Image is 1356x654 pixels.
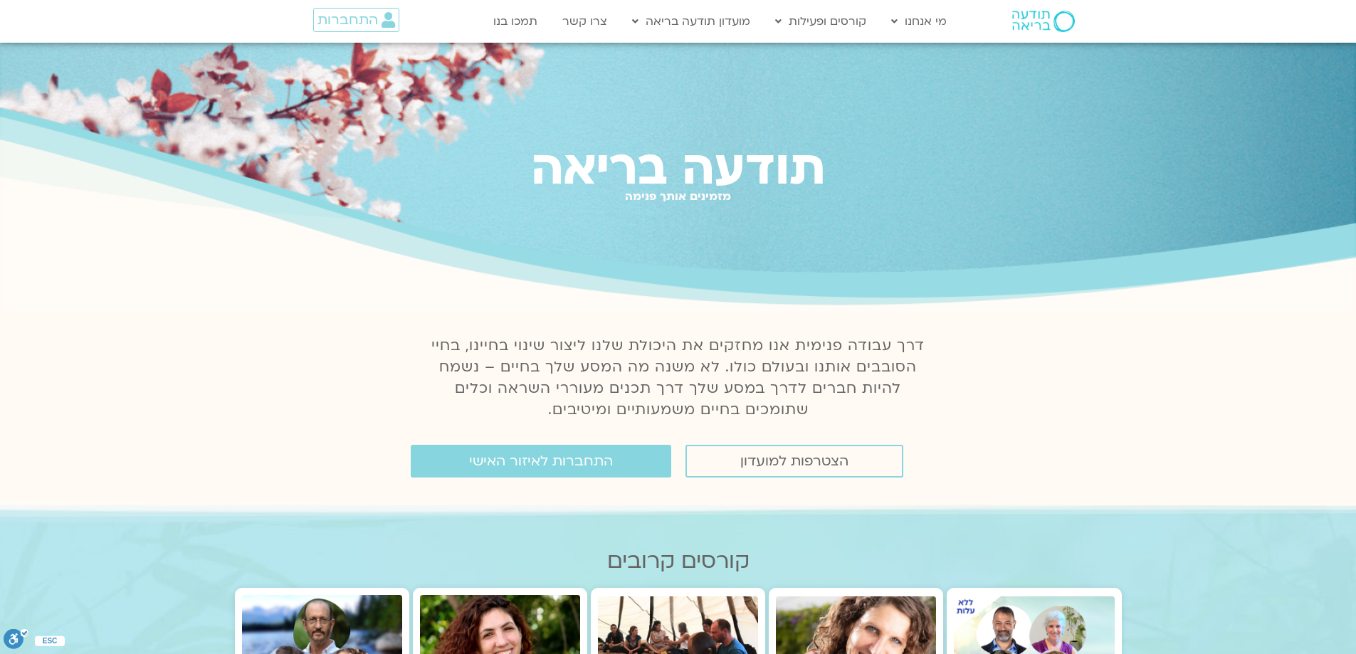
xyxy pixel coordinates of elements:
[884,8,954,35] a: מי אנחנו
[685,445,903,478] a: הצטרפות למועדון
[1012,11,1075,32] img: תודעה בריאה
[555,8,614,35] a: צרו קשר
[317,12,378,28] span: התחברות
[486,8,545,35] a: תמכו בנו
[313,8,399,32] a: התחברות
[625,8,757,35] a: מועדון תודעה בריאה
[411,445,671,478] a: התחברות לאיזור האישי
[469,453,613,469] span: התחברות לאיזור האישי
[740,453,848,469] span: הצטרפות למועדון
[424,335,933,421] p: דרך עבודה פנימית אנו מחזקים את היכולת שלנו ליצור שינוי בחיינו, בחיי הסובבים אותנו ובעולם כולו. לא...
[768,8,873,35] a: קורסים ופעילות
[235,549,1122,574] h2: קורסים קרובים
